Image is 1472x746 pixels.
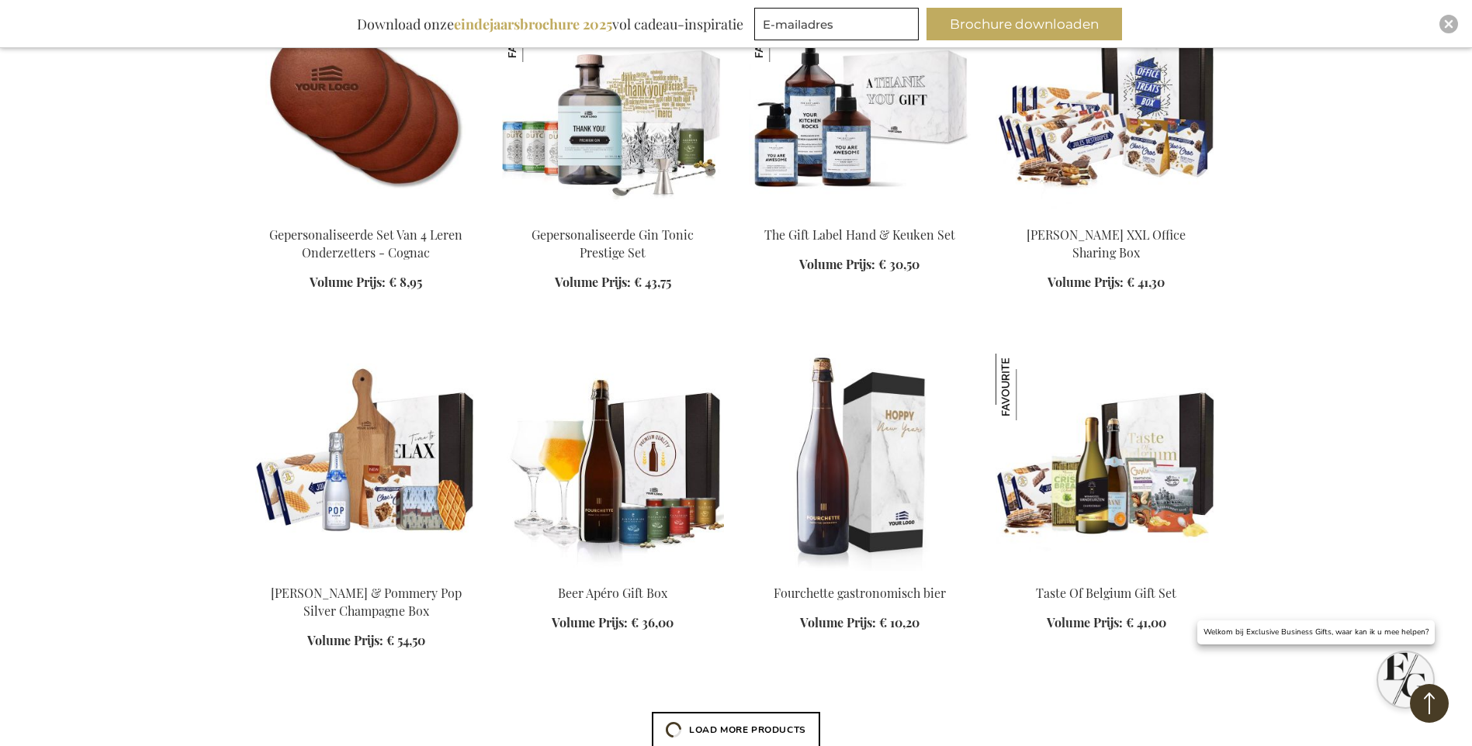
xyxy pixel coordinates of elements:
[879,614,920,630] span: € 10,20
[310,274,422,292] a: Volume Prijs: € 8,95
[350,8,750,40] div: Download onze vol cadeau-inspiratie
[996,206,1217,221] a: Jules Destrooper XXL Office Sharing Box
[271,585,462,619] a: [PERSON_NAME] & Pommery Pop Silver Champagne Box
[386,632,425,648] span: € 54,50
[1036,585,1176,601] a: Taste Of Belgium Gift Set
[878,256,920,272] span: € 30,50
[1439,15,1458,33] div: Close
[749,565,971,579] a: Fourchette beer 75 cl
[502,354,724,571] img: Beer Apéro Gift Box
[1444,19,1453,29] img: Close
[1047,614,1123,630] span: Volume Prijs:
[555,274,671,292] a: Volume Prijs: € 43,75
[764,226,955,243] a: The Gift Label Hand & Keuken Set
[749,206,971,221] a: The Gift Label Hand & Kitchen Set The Gift Label Hand & Keuken Set
[800,614,876,630] span: Volume Prijs:
[996,565,1217,579] a: Taste Of Belgium Gift Set Taste Of Belgium Gift Set
[307,632,383,648] span: Volume Prijs:
[555,274,631,290] span: Volume Prijs:
[799,256,920,274] a: Volume Prijs: € 30,50
[749,354,971,571] img: Fourchette beer 75 cl
[255,354,477,571] img: Sweet Delights & Pommery Pop Silver Champagne Box
[800,614,920,632] a: Volume Prijs: € 10,20
[634,274,671,290] span: € 43,75
[996,354,1217,571] img: Taste Of Belgium Gift Set
[926,8,1122,40] button: Brochure downloaden
[1048,274,1124,290] span: Volume Prijs:
[310,274,386,290] span: Volume Prijs:
[532,226,694,261] a: Gepersonaliseerde Gin Tonic Prestige Set
[269,226,462,261] a: Gepersonaliseerde Set Van 4 Leren Onderzetters - Cognac
[1048,274,1165,292] a: Volume Prijs: € 41,30
[307,632,425,650] a: Volume Prijs: € 54,50
[502,206,724,221] a: Personalised Gin Tonic Prestige Set Gepersonaliseerde Gin Tonic Prestige Set
[754,8,919,40] input: E-mailadres
[1126,614,1166,630] span: € 41,00
[799,256,875,272] span: Volume Prijs:
[1027,226,1186,261] a: [PERSON_NAME] XXL Office Sharing Box
[754,8,923,45] form: marketing offers and promotions
[255,565,477,579] a: Sweet Delights & Pommery Pop Silver Champagne Box
[996,354,1062,420] img: Taste Of Belgium Gift Set
[389,274,422,290] span: € 8,95
[255,206,477,221] a: Gepersonaliseerde Set Van 4 Leren Onderzetters - Cognac
[774,585,946,601] a: Fourchette gastronomisch bier
[1127,274,1165,290] span: € 41,30
[1047,614,1166,632] a: Volume Prijs: € 41,00
[454,15,612,33] b: eindejaarsbrochure 2025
